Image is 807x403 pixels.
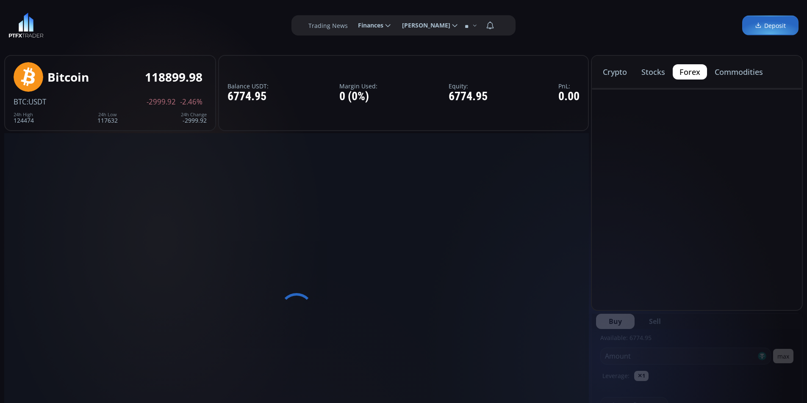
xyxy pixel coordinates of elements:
[147,98,176,106] span: -2999.92
[742,16,799,36] a: Deposit
[8,13,44,38] img: LOGO
[708,64,770,80] button: commodities
[339,83,377,89] label: Margin Used:
[396,17,450,34] span: [PERSON_NAME]
[97,112,118,117] div: 24h Low
[181,112,207,123] div: -2999.92
[352,17,383,34] span: Finances
[558,90,580,103] div: 0.00
[339,90,377,103] div: 0 (0%)
[181,112,207,117] div: 24h Change
[145,71,202,84] div: 118899.98
[308,21,348,30] label: Trading News
[635,64,672,80] button: stocks
[227,83,269,89] label: Balance USDT:
[449,83,488,89] label: Equity:
[14,112,34,117] div: 24h High
[755,21,786,30] span: Deposit
[558,83,580,89] label: PnL:
[14,97,27,107] span: BTC
[47,71,89,84] div: Bitcoin
[449,90,488,103] div: 6774.95
[596,64,634,80] button: crypto
[227,90,269,103] div: 6774.95
[14,112,34,123] div: 124474
[27,97,46,107] span: :USDT
[97,112,118,123] div: 117632
[673,64,707,80] button: forex
[180,98,202,106] span: -2.46%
